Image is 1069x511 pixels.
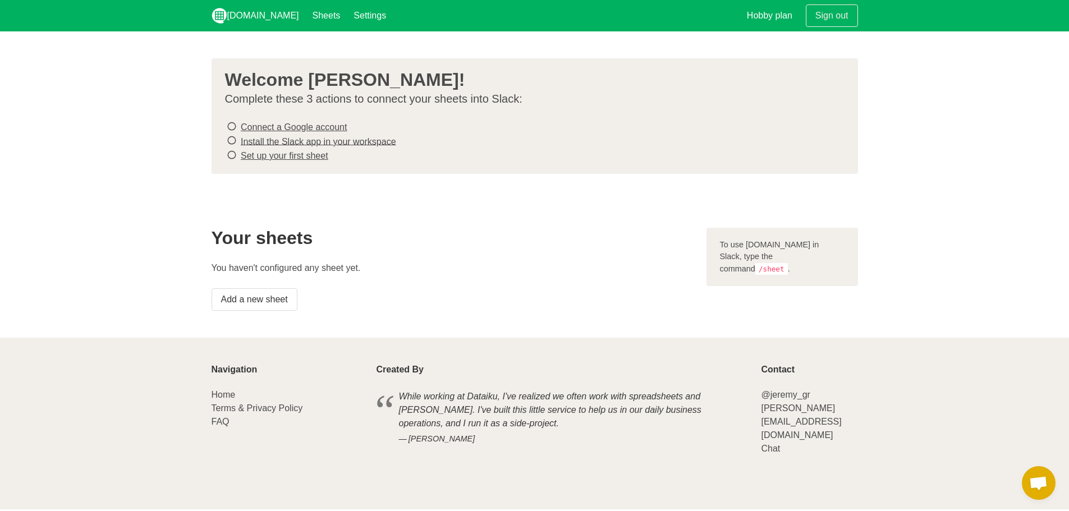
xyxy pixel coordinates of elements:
a: [PERSON_NAME][EMAIL_ADDRESS][DOMAIN_NAME] [761,403,841,440]
cite: [PERSON_NAME] [399,433,726,445]
div: To use [DOMAIN_NAME] in Slack, type the command . [706,228,858,287]
code: /sheet [755,263,788,275]
h3: Welcome [PERSON_NAME]! [225,70,836,90]
a: Install the Slack app in your workspace [241,136,396,146]
p: You haven't configured any sheet yet. [212,261,693,275]
p: Created By [377,365,748,375]
img: logo_v2_white.png [212,8,227,24]
a: Connect a Google account [241,122,347,132]
a: Sign out [806,4,858,27]
a: @jeremy_gr [761,390,810,399]
a: Chat [761,444,780,453]
a: Add a new sheet [212,288,297,311]
a: FAQ [212,417,230,426]
a: Terms & Privacy Policy [212,403,303,413]
a: Set up your first sheet [241,151,328,160]
p: Contact [761,365,857,375]
h2: Your sheets [212,228,693,248]
div: Open chat [1022,466,1056,500]
a: Home [212,390,236,399]
p: Navigation [212,365,363,375]
p: Complete these 3 actions to connect your sheets into Slack: [225,92,836,106]
blockquote: While working at Dataiku, I've realized we often work with spreadsheets and [PERSON_NAME]. I've b... [377,388,748,447]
